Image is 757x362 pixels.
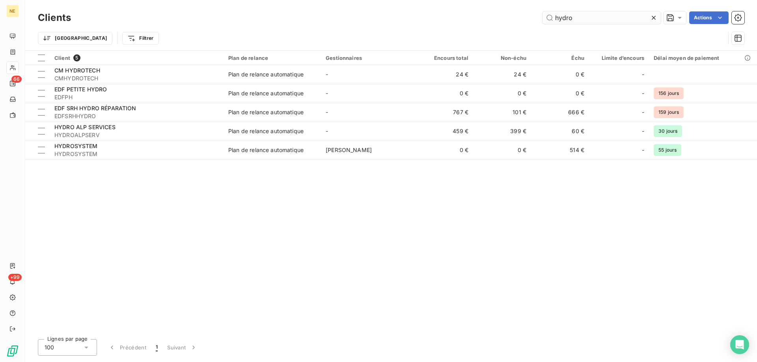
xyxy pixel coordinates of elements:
button: Actions [689,11,729,24]
span: EDFPH [54,93,219,101]
span: Client [54,55,70,61]
span: - [326,71,328,78]
td: 0 € [531,65,589,84]
span: - [642,71,644,78]
span: - [326,90,328,97]
span: - [326,128,328,134]
span: EDFSRHHYDRO [54,112,219,120]
div: Limite d’encours [594,55,644,61]
input: Rechercher [543,11,661,24]
div: Encours total [420,55,468,61]
span: 55 jours [654,144,681,156]
td: 666 € [531,103,589,122]
td: 767 € [415,103,473,122]
span: HYDROSYSTEM [54,143,98,149]
div: Open Intercom Messenger [730,335,749,354]
div: Délai moyen de paiement [654,55,752,61]
button: 1 [151,339,162,356]
div: Plan de relance automatique [228,146,304,154]
div: Plan de relance automatique [228,71,304,78]
span: +99 [8,274,22,281]
span: HYDRO ALP SERVICES [54,124,116,130]
h3: Clients [38,11,71,25]
td: 0 € [415,84,473,103]
span: 66 [11,76,22,83]
span: 156 jours [654,87,684,99]
button: [GEOGRAPHIC_DATA] [38,32,112,45]
td: 399 € [473,122,531,141]
button: Filtrer [122,32,158,45]
span: EDF SRH HYDRO RÉPARATION [54,105,136,111]
span: - [642,146,644,154]
span: 5 [73,54,80,61]
td: 514 € [531,141,589,160]
td: 24 € [415,65,473,84]
button: Précédent [103,339,151,356]
td: 0 € [473,141,531,160]
span: [PERSON_NAME] [326,147,372,153]
span: - [642,89,644,97]
div: Échu [536,55,584,61]
span: HYDROSYSTEM [54,150,219,158]
button: Suivant [162,339,202,356]
span: 1 [156,343,158,351]
td: 0 € [531,84,589,103]
div: Plan de relance automatique [228,89,304,97]
div: Plan de relance [228,55,316,61]
span: HYDROALPSERV [54,131,219,139]
div: Gestionnaires [326,55,410,61]
span: - [326,109,328,115]
img: Logo LeanPay [6,345,19,357]
span: 159 jours [654,106,684,118]
td: 0 € [473,84,531,103]
td: 459 € [415,122,473,141]
span: 100 [45,343,54,351]
div: Plan de relance automatique [228,108,304,116]
div: Plan de relance automatique [228,127,304,135]
span: EDF PETITE HYDRO [54,86,107,93]
div: NE [6,5,19,17]
td: 60 € [531,122,589,141]
td: 0 € [415,141,473,160]
span: CMHYDROTECH [54,74,219,82]
td: 24 € [473,65,531,84]
span: - [642,127,644,135]
span: CM HYDROTECH [54,67,100,74]
td: 101 € [473,103,531,122]
span: - [642,108,644,116]
span: 30 jours [654,125,682,137]
a: 66 [6,77,19,90]
div: Non-échu [478,55,526,61]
